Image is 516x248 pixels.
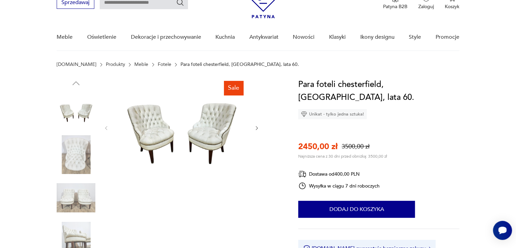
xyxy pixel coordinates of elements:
[57,24,73,50] a: Meble
[493,221,512,240] iframe: Smartsupp widget button
[409,24,421,50] a: Style
[298,170,380,178] div: Dostawa od 400,00 PLN
[360,24,394,50] a: Ikony designu
[158,62,171,67] a: Fotele
[134,62,148,67] a: Meble
[298,154,387,159] p: Najniższa cena z 30 dni przed obniżką: 3500,00 zł
[131,24,201,50] a: Dekoracje i przechowywanie
[116,78,247,177] img: Zdjęcie produktu Para foteli chesterfield, Anglia, lata 60.
[57,135,95,174] img: Zdjęcie produktu Para foteli chesterfield, Anglia, lata 60.
[249,24,279,50] a: Antykwariat
[57,1,94,5] a: Sprzedawaj
[298,78,459,104] h1: Para foteli chesterfield, [GEOGRAPHIC_DATA], lata 60.
[180,62,299,67] p: Para foteli chesterfield, [GEOGRAPHIC_DATA], lata 60.
[418,3,434,10] p: Zaloguj
[383,3,407,10] p: Patyna B2B
[57,62,96,67] a: [DOMAIN_NAME]
[298,141,338,152] p: 2450,00 zł
[106,62,125,67] a: Produkty
[57,178,95,217] img: Zdjęcie produktu Para foteli chesterfield, Anglia, lata 60.
[215,24,235,50] a: Kuchnia
[301,111,307,117] img: Ikona diamentu
[224,81,243,95] div: Sale
[445,3,459,10] p: Koszyk
[298,109,367,119] div: Unikat - tylko jedna sztuka!
[329,24,346,50] a: Klasyki
[57,92,95,130] img: Zdjęcie produktu Para foteli chesterfield, Anglia, lata 60.
[87,24,116,50] a: Oświetlenie
[298,201,415,218] button: Dodaj do koszyka
[298,170,306,178] img: Ikona dostawy
[342,142,369,151] p: 3500,00 zł
[436,24,459,50] a: Promocje
[298,182,380,190] div: Wysyłka w ciągu 7 dni roboczych
[293,24,314,50] a: Nowości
